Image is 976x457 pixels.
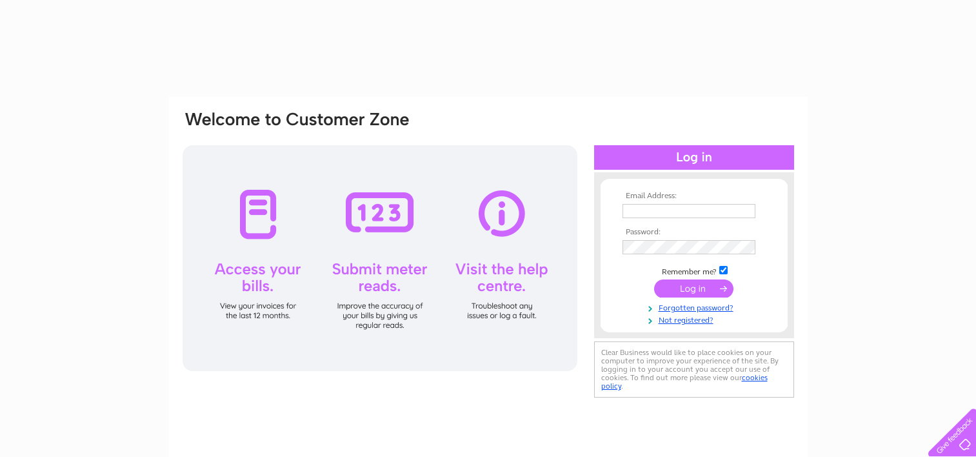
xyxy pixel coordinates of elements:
[654,279,733,298] input: Submit
[622,313,769,325] a: Not registered?
[601,373,768,391] a: cookies policy
[594,341,794,398] div: Clear Business would like to place cookies on your computer to improve your experience of the sit...
[619,264,769,277] td: Remember me?
[622,301,769,313] a: Forgotten password?
[619,192,769,201] th: Email Address:
[619,228,769,237] th: Password:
